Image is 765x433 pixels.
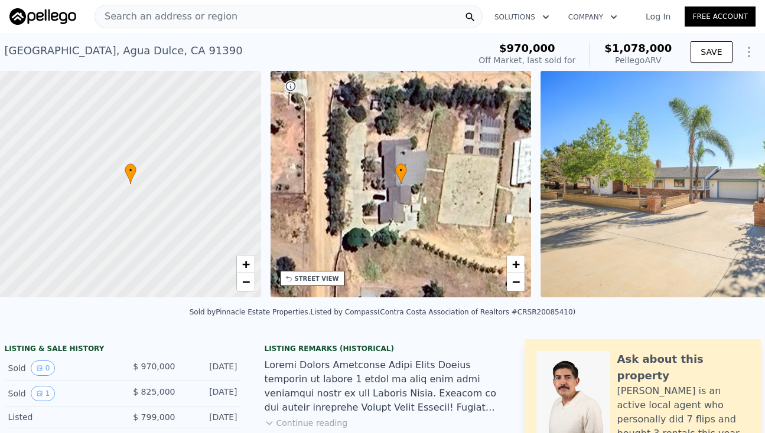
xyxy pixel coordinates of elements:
div: Listed [8,411,113,423]
span: $ 825,000 [133,387,175,396]
div: Listed by Compass (Contra Costa Association of Realtors #CRSR20085410) [310,308,575,316]
button: Show Options [737,40,761,64]
span: + [242,257,249,271]
a: Zoom in [507,255,525,273]
div: [DATE] [185,411,237,423]
button: SAVE [691,41,732,63]
span: − [242,274,249,289]
button: Solutions [485,6,559,28]
div: [DATE] [185,386,237,401]
span: $ 799,000 [133,412,175,422]
a: Zoom in [237,255,255,273]
span: $1,078,000 [604,42,672,54]
div: • [395,163,407,184]
span: − [512,274,520,289]
div: Sold [8,360,113,376]
span: $ 970,000 [133,362,175,371]
div: [DATE] [185,360,237,376]
a: Zoom out [507,273,525,291]
div: STREET VIEW [295,274,339,283]
div: Ask about this property [617,351,749,384]
div: Listing Remarks (Historical) [265,344,501,353]
div: Off Market, last sold for [478,54,575,66]
span: $970,000 [499,42,555,54]
div: • [125,163,136,184]
div: LISTING & SALE HISTORY [5,344,241,356]
button: Continue reading [265,417,348,429]
img: Pellego [9,8,76,25]
button: View historical data [31,360,56,376]
span: • [125,165,136,176]
span: + [512,257,520,271]
div: Sold by Pinnacle Estate Properties . [190,308,311,316]
span: Search an address or region [95,9,237,24]
button: Company [559,6,627,28]
a: Zoom out [237,273,255,291]
button: View historical data [31,386,56,401]
div: Loremi Dolors Ametconse Adipi Elits Doeius temporin ut labore 1 etdol ma aliq enim admi veniamqui... [265,358,501,415]
span: • [395,165,407,176]
a: Log In [631,11,685,22]
div: Pellego ARV [604,54,672,66]
a: Free Account [685,6,756,27]
div: [GEOGRAPHIC_DATA] , Agua Dulce , CA 91390 [5,42,243,59]
div: Sold [8,386,113,401]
